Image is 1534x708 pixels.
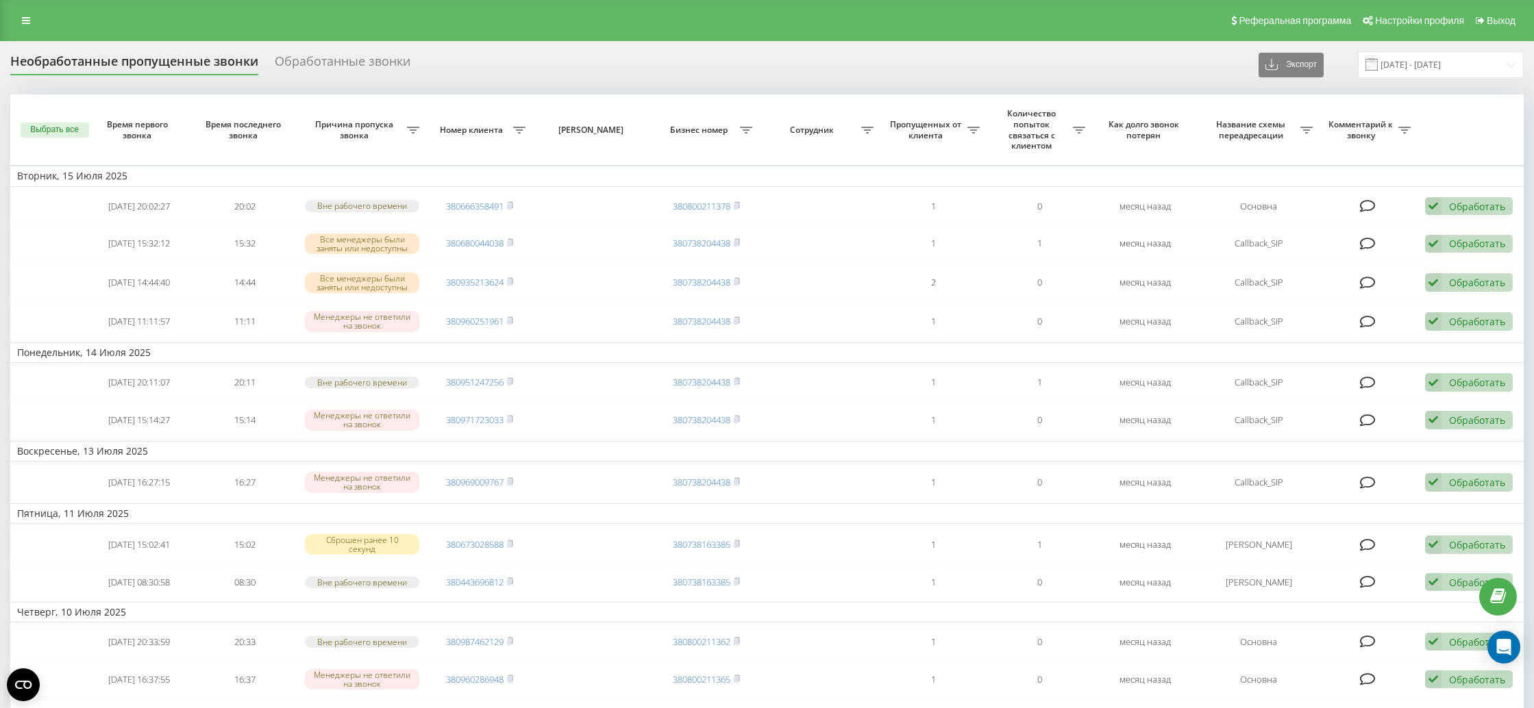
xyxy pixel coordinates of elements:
[545,125,641,136] span: [PERSON_NAME]
[673,538,730,551] a: 380738163385
[446,635,504,648] a: 380987462129
[987,625,1093,659] td: 0
[673,635,730,648] a: 380800211362
[10,166,1524,186] td: Вторник, 15 Июля 2025
[10,503,1524,524] td: Пятница, 11 Июля 2025
[880,190,987,223] td: 1
[1198,226,1320,262] td: Callback_SIP
[1092,625,1198,659] td: месяц назад
[7,668,40,701] button: Open CMP widget
[673,315,730,327] a: 380738204438
[673,476,730,488] a: 380738204438
[1198,625,1320,659] td: Основна
[86,303,192,340] td: [DATE] 11:11:57
[673,673,730,685] a: 380800211365
[1092,226,1198,262] td: месяц назад
[446,200,504,212] a: 380666358491
[987,190,1093,223] td: 0
[987,402,1093,438] td: 0
[987,264,1093,301] td: 0
[446,476,504,488] a: 380969009767
[10,602,1524,622] td: Четверг, 10 Июля 2025
[1198,464,1320,501] td: Callback_SIP
[97,119,180,140] span: Время первого звонка
[86,625,192,659] td: [DATE] 20:33:59
[1104,119,1187,140] span: Как долго звонок потерян
[673,276,730,288] a: 380738204438
[673,237,730,249] a: 380738204438
[1198,402,1320,438] td: Callback_SIP
[1259,53,1324,77] button: Экспорт
[1449,237,1505,250] div: Обработать
[987,464,1093,501] td: 0
[1198,303,1320,340] td: Callback_SIP
[305,636,419,648] div: Вне рабочего времени
[305,200,419,212] div: Вне рабочего времени
[1449,538,1505,551] div: Обработать
[1092,464,1198,501] td: месяц назад
[86,661,192,698] td: [DATE] 16:37:55
[192,366,298,399] td: 20:11
[192,190,298,223] td: 20:02
[305,377,419,388] div: Вне рабочего времени
[446,673,504,685] a: 380960286948
[1326,119,1399,140] span: Комментарий к звонку
[993,108,1074,151] span: Количество попыток связаться с клиентом
[305,669,419,690] div: Менеджеры не ответили на звонок
[1449,376,1505,389] div: Обработать
[880,402,987,438] td: 1
[86,566,192,599] td: [DATE] 08:30:58
[1487,15,1516,26] span: Выход
[1449,673,1505,686] div: Обработать
[305,577,419,588] div: Вне рабочего времени
[1205,119,1300,140] span: Название схемы переадресации
[192,226,298,262] td: 15:32
[880,625,987,659] td: 1
[880,566,987,599] td: 1
[1198,566,1320,599] td: [PERSON_NAME]
[192,566,298,599] td: 08:30
[1449,315,1505,328] div: Обработать
[1092,303,1198,340] td: месяц назад
[887,119,967,140] span: Пропущенных от клиента
[880,661,987,698] td: 1
[1198,527,1320,563] td: [PERSON_NAME]
[305,472,419,492] div: Менеджеры не ответили на звонок
[86,527,192,563] td: [DATE] 15:02:41
[86,464,192,501] td: [DATE] 16:27:15
[433,125,513,136] span: Номер клиента
[1198,366,1320,399] td: Callback_SIP
[1198,190,1320,223] td: Основна
[446,315,504,327] a: 380960251961
[192,464,298,501] td: 16:27
[987,566,1093,599] td: 0
[1449,414,1505,427] div: Обработать
[305,119,408,140] span: Причина пропуска звонка
[880,527,987,563] td: 1
[192,661,298,698] td: 16:37
[86,402,192,438] td: [DATE] 15:14:27
[86,190,192,223] td: [DATE] 20:02:27
[10,441,1524,462] td: Воскресенье, 13 Июля 2025
[305,311,419,331] div: Менеджеры не ответили на звонок
[987,661,1093,698] td: 0
[86,226,192,262] td: [DATE] 15:32:12
[203,119,286,140] span: Время последнего звонка
[1487,631,1520,663] div: Open Intercom Messenger
[192,402,298,438] td: 15:14
[192,264,298,301] td: 14:44
[192,625,298,659] td: 20:33
[10,54,258,75] div: Необработанные пропущенные звонки
[660,125,741,136] span: Бизнес номер
[1449,476,1505,489] div: Обработать
[305,409,419,430] div: Менеджеры не ответили на звонок
[446,414,504,426] a: 380971723033
[880,303,987,340] td: 1
[1449,276,1505,289] div: Обработать
[766,125,861,136] span: Сотрудник
[446,237,504,249] a: 380680044038
[21,123,89,138] button: Выбрать все
[987,226,1093,262] td: 1
[1092,264,1198,301] td: месяц назад
[86,264,192,301] td: [DATE] 14:44:40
